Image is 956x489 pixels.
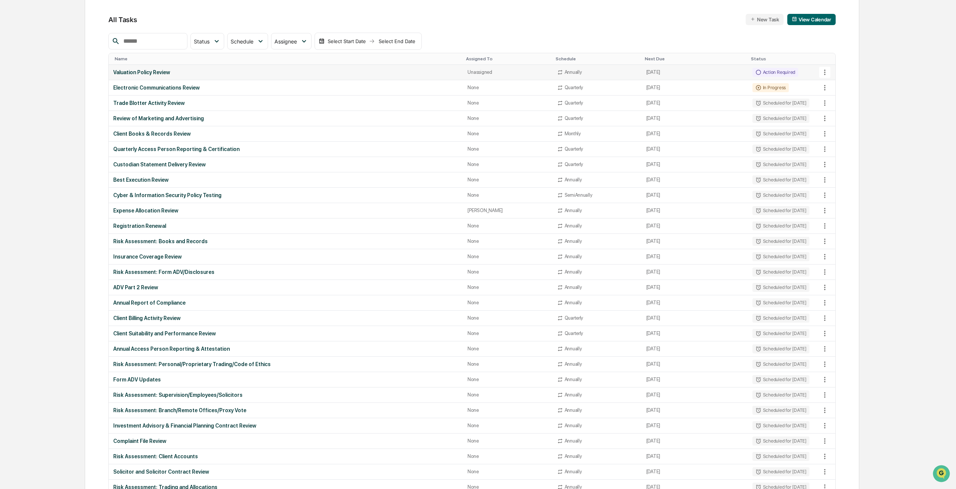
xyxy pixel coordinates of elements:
[565,284,582,290] div: Annually
[468,208,548,213] div: [PERSON_NAME]
[565,177,582,182] div: Annually
[565,469,582,474] div: Annually
[642,188,748,203] td: [DATE]
[468,254,548,259] div: None
[565,407,582,413] div: Annually
[468,115,548,121] div: None
[113,469,459,475] div: Solicitor and Solicitor Contract Review
[645,56,745,61] div: Toggle SortBy
[752,191,809,200] div: Scheduled for [DATE]
[642,280,748,295] td: [DATE]
[113,453,459,459] div: Risk Assessment: Client Accounts
[642,418,748,434] td: [DATE]
[752,68,798,77] div: Action Required
[752,99,809,108] div: Scheduled for [DATE]
[468,238,548,244] div: None
[642,126,748,142] td: [DATE]
[468,85,548,90] div: None
[113,100,459,106] div: Trade Blotter Activity Review
[565,85,583,90] div: Quarterly
[115,56,460,61] div: Toggle SortBy
[468,392,548,398] div: None
[642,157,748,172] td: [DATE]
[468,162,548,167] div: None
[792,16,797,22] img: calendar
[468,453,548,459] div: None
[113,284,459,290] div: ADV Part 2 Review
[15,109,47,116] span: Data Lookup
[4,91,51,105] a: 🖐️Preclearance
[25,65,95,71] div: We're available if you need us!
[113,69,459,75] div: Valuation Policy Review
[113,438,459,444] div: Complaint File Review
[113,423,459,429] div: Investment Advisory & Financial Planning Contract Review
[752,437,809,446] div: Scheduled for [DATE]
[787,14,836,25] button: View Calendar
[565,162,583,167] div: Quarterly
[113,162,459,167] div: Custodian Statement Delivery Review
[369,38,375,44] img: arrow right
[113,361,459,367] div: Risk Assessment: Personal/Proprietary Trading/Code of Ethics
[752,390,809,399] div: Scheduled for [DATE]
[752,421,809,430] div: Scheduled for [DATE]
[642,449,748,464] td: [DATE]
[752,221,809,230] div: Scheduled for [DATE]
[932,464,952,485] iframe: Open customer support
[565,192,592,198] div: SemiAnnually
[565,315,583,321] div: Quarterly
[565,346,582,351] div: Annually
[113,269,459,275] div: Risk Assessment: Form ADV/Disclosures
[642,341,748,357] td: [DATE]
[746,14,784,25] button: New Task
[468,315,548,321] div: None
[7,109,13,115] div: 🔎
[752,360,809,369] div: Scheduled for [DATE]
[752,329,809,338] div: Scheduled for [DATE]
[642,326,748,341] td: [DATE]
[468,407,548,413] div: None
[565,254,582,259] div: Annually
[642,387,748,403] td: [DATE]
[565,208,582,213] div: Annually
[752,129,809,138] div: Scheduled for [DATE]
[468,146,548,152] div: None
[468,361,548,367] div: None
[113,407,459,413] div: Risk Assessment: Branch/Remote Offices/Proxy Vote
[752,237,809,246] div: Scheduled for [DATE]
[642,372,748,387] td: [DATE]
[752,406,809,415] div: Scheduled for [DATE]
[565,238,582,244] div: Annually
[642,295,748,311] td: [DATE]
[565,361,582,367] div: Annually
[113,300,459,306] div: Annual Report of Compliance
[113,330,459,336] div: Client Suitability and Performance Review
[7,95,13,101] div: 🖐️
[556,56,639,61] div: Toggle SortBy
[565,223,582,229] div: Annually
[113,192,459,198] div: Cyber & Information Security Policy Testing
[752,314,809,323] div: Scheduled for [DATE]
[820,56,835,61] div: Toggle SortBy
[231,38,253,45] span: Schedule
[565,423,582,428] div: Annually
[53,127,91,133] a: Powered byPylon
[326,38,367,44] div: Select Start Date
[468,423,548,428] div: None
[642,65,748,80] td: [DATE]
[468,269,548,275] div: None
[113,146,459,152] div: Quarterly Access Person Reporting & Certification
[127,60,136,69] button: Start new chat
[113,315,459,321] div: Client Billing Activity Review
[752,206,809,215] div: Scheduled for [DATE]
[468,438,548,444] div: None
[113,392,459,398] div: Risk Assessment: Supervision/Employees/Solicitors
[565,438,582,444] div: Annually
[7,57,21,71] img: 1746055101610-c473b297-6a78-478c-a979-82029cc54cd1
[565,330,583,336] div: Quarterly
[565,100,583,106] div: Quarterly
[752,83,789,92] div: In Progress
[319,38,325,44] img: calendar
[468,131,548,136] div: None
[751,56,817,61] div: Toggle SortBy
[642,249,748,265] td: [DATE]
